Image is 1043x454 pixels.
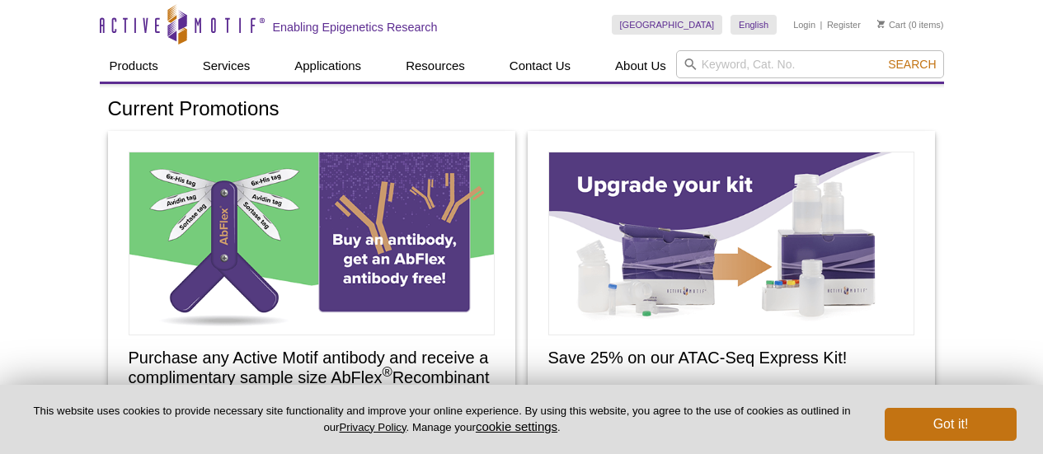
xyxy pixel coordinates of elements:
[382,365,392,381] sup: ®
[396,50,475,82] a: Resources
[827,19,861,30] a: Register
[883,57,941,72] button: Search
[676,50,944,78] input: Keyword, Cat. No.
[731,15,777,35] a: English
[500,50,580,82] a: Contact Us
[820,15,823,35] li: |
[605,50,676,82] a: About Us
[548,348,914,367] h2: Save 25% on our ATAC-Seq Express Kit!
[669,383,730,396] strong: ATACUP25
[273,20,438,35] h2: Enabling Epigenetics Research
[108,98,936,122] h1: Current Promotions
[885,408,1017,441] button: Got it!
[793,19,815,30] a: Login
[877,20,885,28] img: Your Cart
[339,421,406,433] a: Privacy Policy
[129,348,495,407] h2: Purchase any Active Motif antibody and receive a complimentary sample size AbFlex Recombinant Ant...
[193,50,261,82] a: Services
[26,404,857,435] p: This website uses cookies to provide necessary site functionality and improve your online experie...
[548,380,914,400] h3: Reference promo code on your order.
[476,419,557,433] button: cookie settings
[129,152,495,335] img: Free Sample Size AbFlex Antibody
[612,15,723,35] a: [GEOGRAPHIC_DATA]
[548,152,914,335] img: Save on ATAC-Seq Express Assay Kit
[100,50,168,82] a: Products
[877,19,906,30] a: Cart
[888,58,936,71] span: Search
[284,50,371,82] a: Applications
[877,15,944,35] li: (0 items)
